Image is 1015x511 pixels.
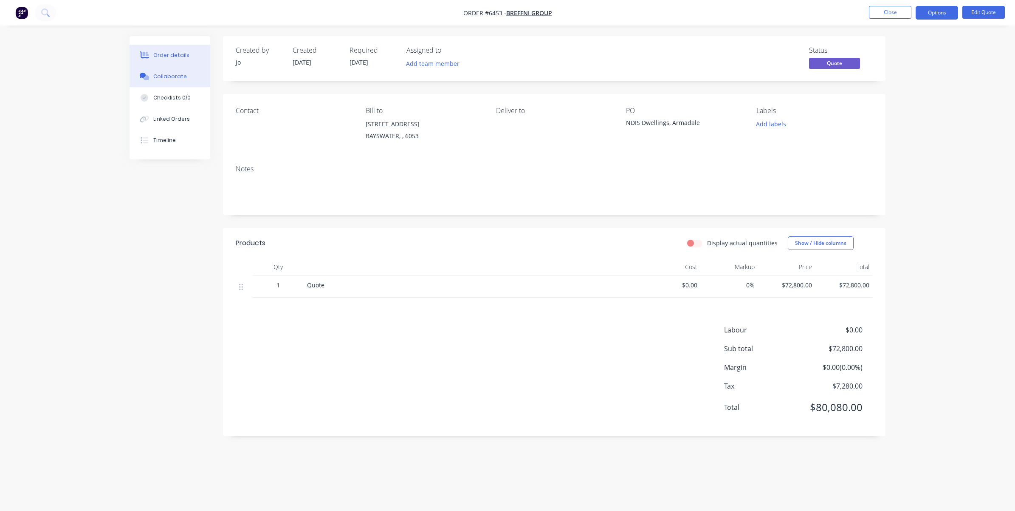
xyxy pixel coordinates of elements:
[402,58,464,69] button: Add team member
[800,344,863,354] span: $72,800.00
[350,46,396,54] div: Required
[809,58,860,71] button: Quote
[463,9,506,17] span: Order #6453 -
[153,136,176,144] div: Timeline
[236,165,873,173] div: Notes
[130,66,210,87] button: Collaborate
[293,46,339,54] div: Created
[647,281,697,290] span: $0.00
[704,281,755,290] span: 0%
[800,400,863,415] span: $80,080.00
[815,258,873,275] div: Total
[307,281,324,289] span: Quote
[406,58,464,69] button: Add team member
[236,46,282,54] div: Created by
[366,118,482,130] div: [STREET_ADDRESS]
[406,46,491,54] div: Assigned to
[366,130,482,142] div: BAYSWATER, , 6053
[236,58,282,67] div: Jo
[869,6,911,19] button: Close
[916,6,958,20] button: Options
[724,344,800,354] span: Sub total
[130,45,210,66] button: Order details
[800,381,863,391] span: $7,280.00
[366,107,482,115] div: Bill to
[15,6,28,19] img: Factory
[253,258,304,275] div: Qty
[293,58,311,66] span: [DATE]
[707,238,778,247] label: Display actual quantities
[819,281,869,290] span: $72,800.00
[496,107,612,115] div: Deliver to
[809,58,860,68] span: Quote
[809,46,873,54] div: Status
[153,115,190,123] div: Linked Orders
[724,325,800,335] span: Labour
[153,94,191,102] div: Checklists 0/0
[724,381,800,391] span: Tax
[236,107,352,115] div: Contact
[236,238,265,248] div: Products
[962,6,1005,19] button: Edit Quote
[724,402,800,412] span: Total
[366,118,482,145] div: [STREET_ADDRESS]BAYSWATER, , 6053
[758,258,815,275] div: Price
[626,118,732,130] div: NDIS Dwellings, Armadale
[761,281,812,290] span: $72,800.00
[751,118,790,130] button: Add labels
[756,107,873,115] div: Labels
[130,87,210,108] button: Checklists 0/0
[800,362,863,372] span: $0.00 ( 0.00 %)
[153,51,189,59] div: Order details
[130,130,210,151] button: Timeline
[724,362,800,372] span: Margin
[506,9,552,17] a: Breffni Group
[701,258,758,275] div: Markup
[130,108,210,130] button: Linked Orders
[153,73,187,80] div: Collaborate
[788,236,854,250] button: Show / Hide columns
[350,58,368,66] span: [DATE]
[643,258,701,275] div: Cost
[276,281,280,290] span: 1
[626,107,742,115] div: PO
[800,325,863,335] span: $0.00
